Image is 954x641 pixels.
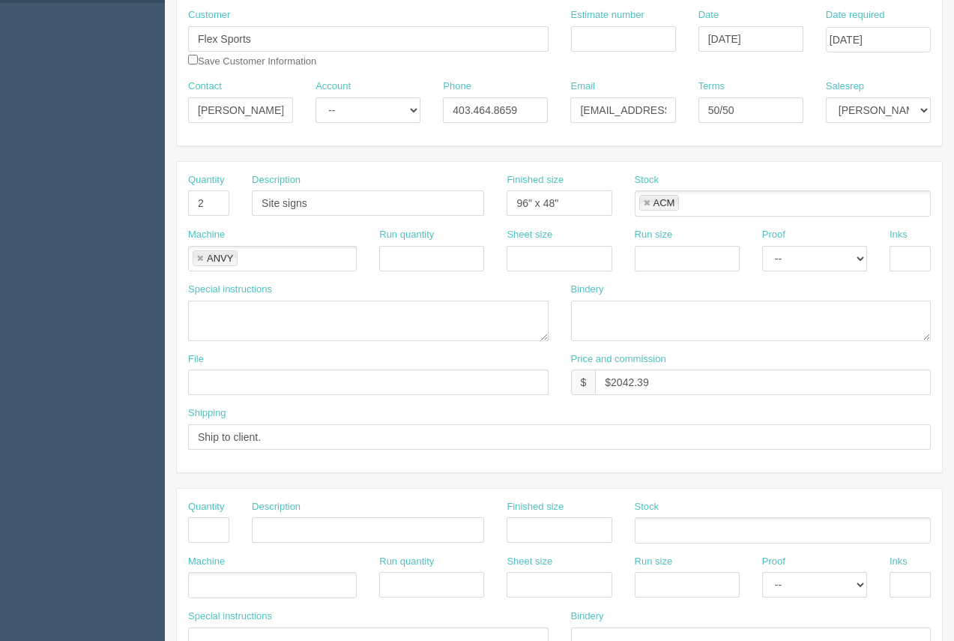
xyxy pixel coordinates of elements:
label: Stock [635,500,659,514]
label: Estimate number [571,8,644,22]
label: Machine [188,228,225,242]
label: Quantity [188,173,224,187]
label: Price and commission [571,352,666,367]
label: Contact [188,79,222,94]
label: Quantity [188,500,224,514]
div: $ [571,370,596,395]
label: Email [570,79,595,94]
div: Save Customer Information [188,8,549,68]
label: Bindery [571,283,604,297]
label: Date [698,8,719,22]
label: Description [252,173,301,187]
label: Terms [698,79,725,94]
label: Proof [762,228,785,242]
label: Customer [188,8,230,22]
label: Finished size [507,173,564,187]
label: Run size [635,555,673,569]
label: Salesrep [826,79,864,94]
label: Run size [635,228,673,242]
label: Description [252,500,301,514]
div: ANVY [207,253,233,263]
div: ACM [653,198,675,208]
input: Enter customer name [188,26,549,52]
label: Account [316,79,351,94]
label: Special instructions [188,283,272,297]
label: Run quantity [379,228,434,242]
label: Date required [826,8,885,22]
label: Run quantity [379,555,434,569]
label: Phone [443,79,471,94]
label: Sheet size [507,555,552,569]
label: Finished size [507,500,564,514]
label: Special instructions [188,610,272,624]
label: Shipping [188,406,226,421]
label: Sheet size [507,228,552,242]
label: Inks [890,228,908,242]
label: Bindery [571,610,604,624]
label: Proof [762,555,785,569]
label: Machine [188,555,225,569]
label: File [188,352,204,367]
label: Inks [890,555,908,569]
label: Stock [635,173,659,187]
